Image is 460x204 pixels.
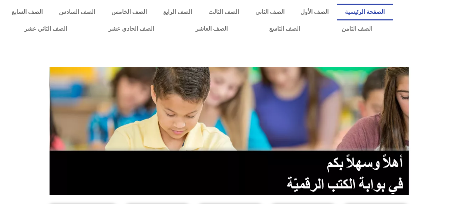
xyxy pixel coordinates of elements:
a: الصف الخامس [103,4,155,20]
a: الصفحة الرئيسية [337,4,393,20]
a: الصف الثاني [247,4,292,20]
a: الصف السابع [4,4,51,20]
a: الصف التاسع [248,20,321,37]
a: الصف العاشر [175,20,248,37]
a: الصف الثاني عشر [4,20,88,37]
a: الصف الثامن [321,20,393,37]
a: الصف الرابع [155,4,200,20]
a: الصف الأول [292,4,337,20]
a: الصف الثالث [200,4,247,20]
a: الصف السادس [51,4,103,20]
a: الصف الحادي عشر [88,20,175,37]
